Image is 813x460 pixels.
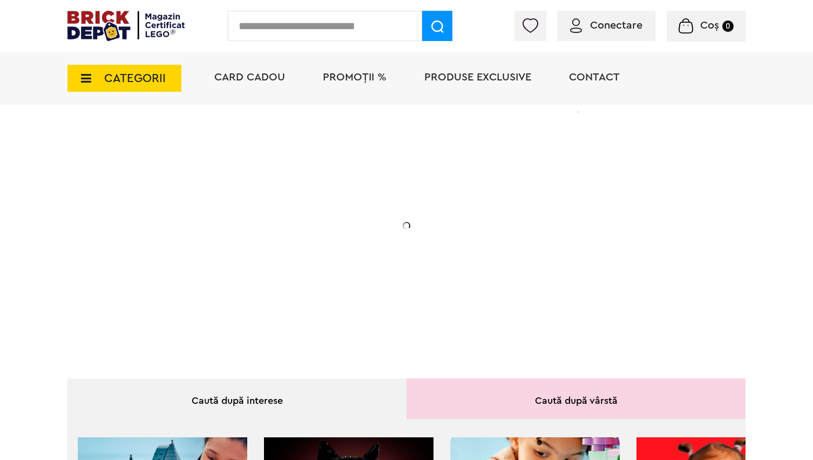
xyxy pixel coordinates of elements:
[590,20,642,31] span: Conectare
[323,72,387,83] a: PROMOȚII %
[144,283,360,296] div: Află detalii
[214,72,285,83] a: Card Cadou
[406,378,746,419] div: Caută după vârstă
[67,378,406,419] div: Caută după interese
[569,72,620,83] a: Contact
[570,20,642,31] a: Conectare
[104,72,166,84] span: CATEGORII
[144,164,360,202] h1: Cadou VIP 40772
[424,72,531,83] a: Produse exclusive
[722,21,734,32] small: 0
[144,213,360,259] h2: Seria de sărbători: Fantomă luminoasă. Promoția este valabilă în perioada [DATE] - [DATE].
[700,20,719,31] span: Coș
